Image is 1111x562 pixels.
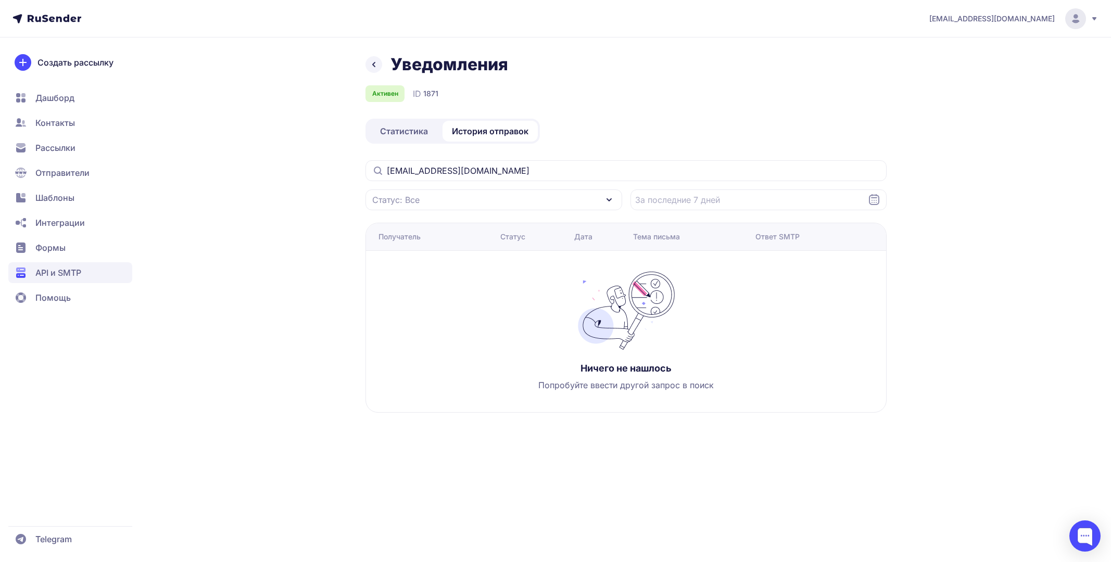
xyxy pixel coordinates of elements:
input: Поиск [365,160,887,181]
span: 1871 [423,88,438,99]
span: Дашборд [35,92,74,104]
span: Отправители [35,167,90,179]
span: Статистика [380,125,428,137]
span: Шаблоны [35,191,74,204]
img: no_photo [574,272,678,350]
span: Попробуйте ввести другой запрос в поиск [538,379,714,391]
span: Статус: Все [372,194,420,206]
span: Создать рассылку [37,56,113,69]
div: Получатель [378,232,421,242]
h1: Уведомления [390,54,508,75]
h3: Ничего не нашлось [580,362,672,375]
span: Telegram [35,533,72,545]
div: Ответ SMTP [755,232,800,242]
span: Контакты [35,117,75,129]
span: Рассылки [35,142,75,154]
a: Telegram [8,529,132,550]
a: Статистика [368,121,440,142]
span: [EMAIL_ADDRESS][DOMAIN_NAME] [929,14,1055,24]
span: Интеграции [35,216,85,229]
input: Datepicker input [630,189,887,210]
span: API и SMTP [35,266,81,279]
span: История отправок [452,125,528,137]
span: Активен [372,90,398,98]
div: Статус [500,232,525,242]
a: История отправок [443,121,538,142]
div: Тема письма [633,232,680,242]
span: Формы [35,241,66,254]
div: Дата [574,232,592,242]
span: Помощь [35,291,71,304]
div: ID [413,87,438,100]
